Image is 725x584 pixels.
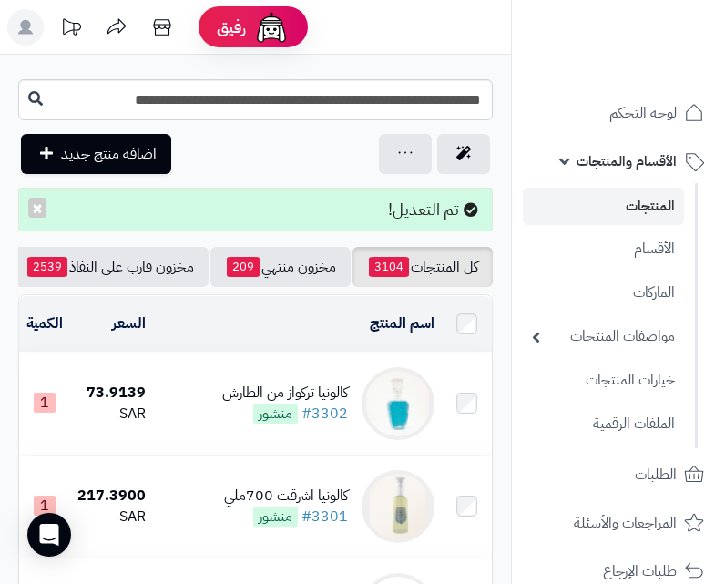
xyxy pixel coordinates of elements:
[352,247,493,287] a: كل المنتجات3104
[603,558,677,584] span: طلبات الإرجاع
[18,188,493,231] div: تم التعديل!
[28,198,46,218] button: ×
[362,470,434,543] img: كالونيا اشرقت 700ملي
[523,501,714,545] a: المراجعات والأسئلة
[210,247,351,287] a: مخزون منتهي209
[77,507,146,528] div: SAR
[77,383,146,404] div: 73.9139
[21,134,171,174] a: اضافة منتج جديد
[77,404,146,425] div: SAR
[253,404,298,424] span: منشور
[523,91,714,135] a: لوحة التحكم
[635,462,677,487] span: الطلبات
[77,486,146,507] div: 217.3900
[27,513,71,557] div: Open Intercom Messenger
[34,393,56,413] span: 1
[523,317,684,356] a: مواصفات المنتجات
[577,149,677,174] span: الأقسام والمنتجات
[61,143,157,165] span: اضافة منتج جديد
[253,507,298,527] span: منشور
[523,361,684,400] a: خيارات المنتجات
[27,257,67,277] span: 2539
[370,312,434,334] a: اسم المنتج
[48,9,94,50] a: تحديثات المنصة
[523,230,684,269] a: الأقسام
[11,247,209,287] a: مخزون قارب على النفاذ2539
[112,312,146,334] a: السعر
[369,257,409,277] span: 3104
[523,453,714,497] a: الطلبات
[222,383,348,404] div: كالونيا تركواز من الطارش
[523,273,684,312] a: الماركات
[253,9,290,46] img: ai-face.png
[601,30,708,68] img: logo-2.png
[574,510,677,536] span: المراجعات والأسئلة
[301,506,348,528] a: #3301
[301,403,348,425] a: #3302
[523,188,684,225] a: المنتجات
[227,257,260,277] span: 209
[34,496,56,516] span: 1
[523,405,684,444] a: الملفات الرقمية
[26,312,63,334] a: الكمية
[224,486,348,507] div: كالونيا اشرقت 700ملي
[609,100,677,126] span: لوحة التحكم
[217,16,246,38] span: رفيق
[362,367,434,440] img: كالونيا تركواز من الطارش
